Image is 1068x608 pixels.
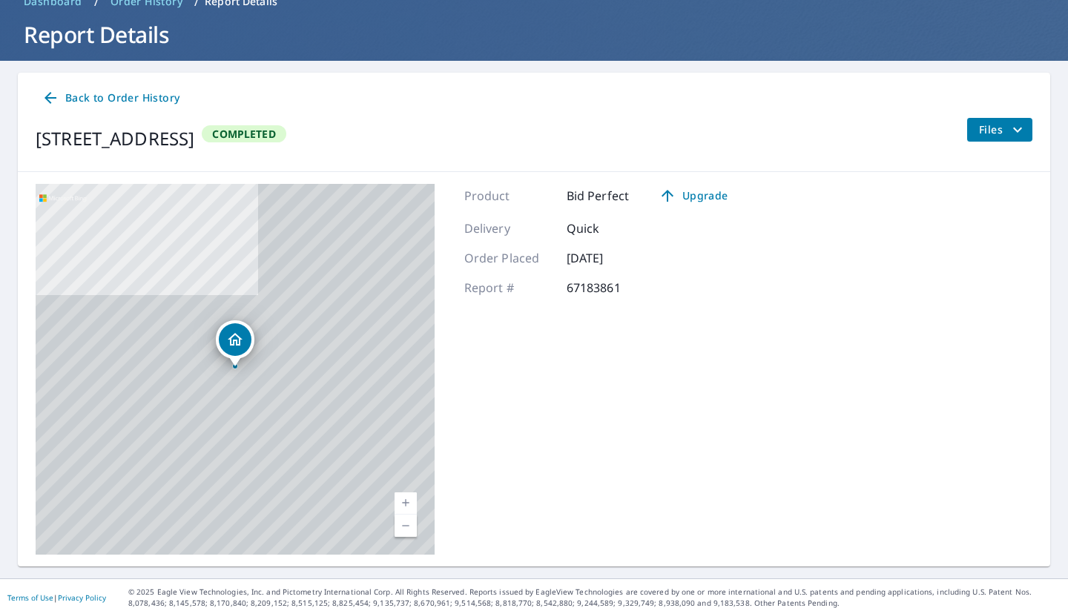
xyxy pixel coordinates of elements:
[7,592,53,603] a: Terms of Use
[36,125,194,152] div: [STREET_ADDRESS]
[58,592,106,603] a: Privacy Policy
[395,515,417,537] a: Current Level 17, Zoom Out
[567,249,656,267] p: [DATE]
[647,184,739,208] a: Upgrade
[42,89,179,108] span: Back to Order History
[464,249,553,267] p: Order Placed
[656,187,731,205] span: Upgrade
[203,127,284,141] span: Completed
[36,85,185,112] a: Back to Order History
[966,118,1032,142] button: filesDropdownBtn-67183861
[464,279,553,297] p: Report #
[395,492,417,515] a: Current Level 17, Zoom In
[464,219,553,237] p: Delivery
[7,593,106,602] p: |
[567,219,656,237] p: Quick
[567,187,630,205] p: Bid Perfect
[567,279,656,297] p: 67183861
[979,121,1026,139] span: Files
[464,187,553,205] p: Product
[18,19,1050,50] h1: Report Details
[216,320,254,366] div: Dropped pin, building 1, Residential property, 1408 Kingston Ave Clovis, NM 88101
